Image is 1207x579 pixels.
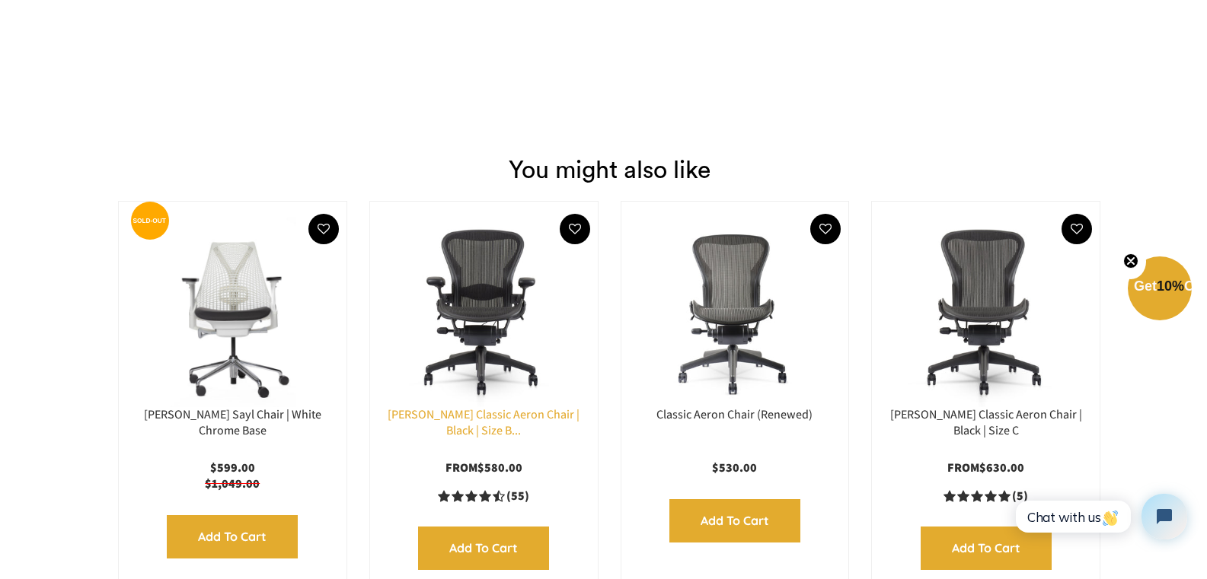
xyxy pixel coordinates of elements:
h1: You might also like [11,138,1207,184]
span: Get Off [1134,278,1204,294]
input: Add to Cart [921,527,1052,570]
img: Herman Miller Classic Aeron Chair | Black | Size B (Renewed) - chairorama [385,217,583,407]
a: 4.5 rating (55 votes) [385,488,583,504]
p: From [385,460,583,476]
img: Classic Aeron Chair (Renewed) - chairorama [637,217,834,407]
a: Herman Miller Sayl Chair | White Chrome Base - chairorama Herman Miller Sayl Chair | White Chrome... [134,217,331,407]
button: Add To Wishlist [308,214,339,244]
span: $630.00 [979,460,1024,476]
a: [PERSON_NAME] Classic Aeron Chair | Black | Size C [890,406,1082,438]
div: Get10%OffClose teaser [1128,258,1192,322]
a: Classic Aeron Chair (Renewed) - chairorama Classic Aeron Chair (Renewed) - chairorama [637,217,834,407]
span: $530.00 [712,460,757,476]
iframe: Tidio Chat [999,481,1200,552]
button: Add To Wishlist [560,214,590,244]
span: 10% [1157,278,1184,294]
input: Add to Cart [167,515,298,558]
a: Herman Miller Classic Aeron Chair | Black | Size C - chairorama Herman Miller Classic Aeron Chair... [887,217,1084,407]
a: [PERSON_NAME] Sayl Chair | White Chrome Base [144,406,321,438]
span: $580.00 [477,460,522,476]
img: Herman Miller Classic Aeron Chair | Black | Size C - chairorama [887,217,1084,407]
input: Add to Cart [418,527,549,570]
span: $599.00 [210,460,255,476]
p: From [887,460,1084,476]
a: 5.0 rating (5 votes) [887,488,1084,504]
input: Add to Cart [669,499,800,542]
button: Add To Wishlist [1062,214,1092,244]
img: Herman Miller Sayl Chair | White Chrome Base - chairorama [134,217,331,407]
span: $1,049.00 [205,476,260,492]
a: Herman Miller Classic Aeron Chair | Black | Size B (Renewed) - chairorama Herman Miller Classic A... [385,217,583,407]
span: (55) [506,488,529,504]
text: SOLD-OUT [133,217,166,224]
a: Classic Aeron Chair (Renewed) [656,406,813,422]
button: Add To Wishlist [810,214,841,244]
a: [PERSON_NAME] Classic Aeron Chair | Black | Size B... [388,406,580,438]
button: Close teaser [1116,244,1146,279]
